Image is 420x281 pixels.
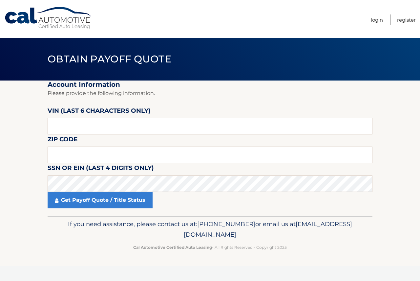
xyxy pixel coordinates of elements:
h2: Account Information [48,81,372,89]
label: Zip Code [48,134,77,147]
strong: Cal Automotive Certified Auto Leasing [133,245,212,250]
label: SSN or EIN (last 4 digits only) [48,163,154,175]
p: Please provide the following information. [48,89,372,98]
a: Login [371,14,383,25]
span: Obtain Payoff Quote [48,53,171,65]
a: Get Payoff Quote / Title Status [48,192,153,208]
p: - All Rights Reserved - Copyright 2025 [52,244,368,251]
p: If you need assistance, please contact us at: or email us at [52,219,368,240]
label: VIN (last 6 characters only) [48,106,151,118]
span: [PHONE_NUMBER] [197,220,255,228]
a: Cal Automotive [4,7,93,30]
a: Register [397,14,416,25]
